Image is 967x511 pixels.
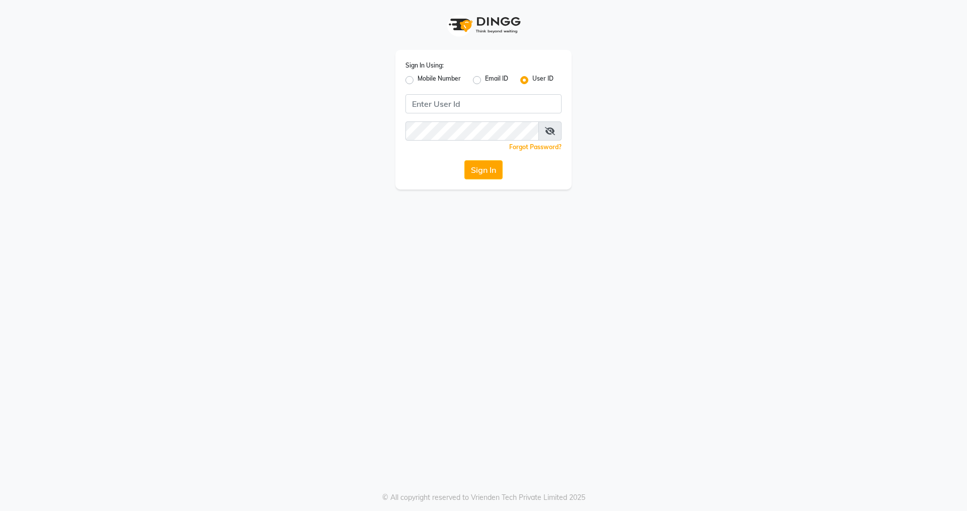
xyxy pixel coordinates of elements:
label: Email ID [485,74,508,86]
img: logo1.svg [443,10,524,40]
button: Sign In [464,160,503,179]
input: Username [405,121,539,141]
a: Forgot Password? [509,143,562,151]
input: Username [405,94,562,113]
label: Mobile Number [418,74,461,86]
label: User ID [532,74,554,86]
label: Sign In Using: [405,61,444,70]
